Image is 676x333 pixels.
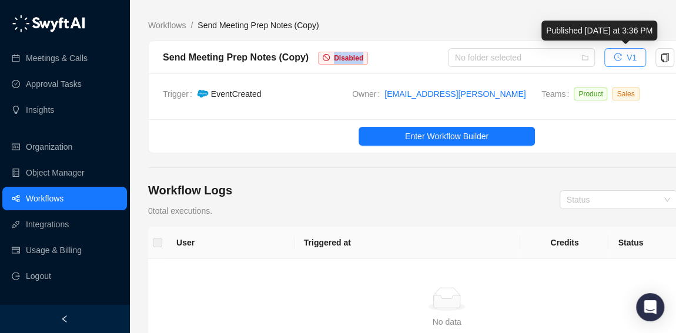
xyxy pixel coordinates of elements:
[627,51,637,64] span: V1
[26,72,82,96] a: Approval Tasks
[574,88,607,100] span: Product
[636,293,664,321] div: Open Intercom Messenger
[148,206,212,216] span: 0 total executions.
[604,48,646,67] button: V1
[12,272,20,280] span: logout
[61,315,69,323] span: left
[163,50,309,65] div: Send Meeting Prep Notes (Copy)
[26,187,63,210] a: Workflows
[520,227,608,259] th: Credits
[323,54,330,61] span: stop
[190,19,193,32] li: /
[211,89,262,99] span: Event Created
[612,88,639,100] span: Sales
[26,135,72,159] a: Organization
[26,161,85,184] a: Object Manager
[26,264,51,288] span: Logout
[198,21,319,30] span: Send Meeting Prep Notes (Copy)
[334,54,363,62] span: Disabled
[295,227,521,259] th: Triggered at
[146,19,188,32] a: Workflows
[359,127,535,146] button: Enter Workflow Builder
[163,88,197,100] span: Trigger
[660,53,670,62] span: copy
[581,54,588,61] span: folder
[12,15,85,32] img: logo-05li4sbe.png
[541,88,574,105] span: Teams
[148,182,232,199] h4: Workflow Logs
[26,46,88,70] a: Meetings & Calls
[26,213,69,236] a: Integrations
[405,130,488,143] span: Enter Workflow Builder
[26,238,82,262] a: Usage & Billing
[384,88,526,100] a: [EMAIL_ADDRESS][PERSON_NAME]
[352,88,384,100] span: Owner
[26,98,54,122] a: Insights
[541,21,657,41] div: Published [DATE] at 3:36 PM
[167,227,295,259] th: User
[614,53,622,61] span: history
